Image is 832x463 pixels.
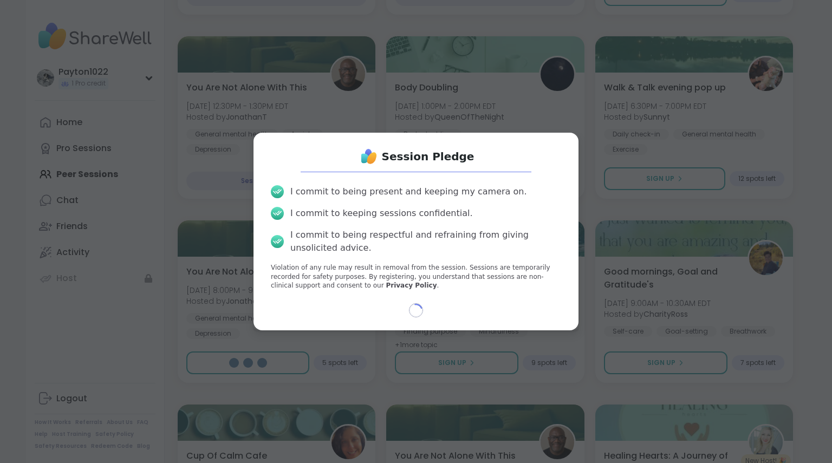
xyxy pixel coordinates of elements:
[358,146,380,167] img: ShareWell Logo
[382,149,474,164] h1: Session Pledge
[290,185,526,198] div: I commit to being present and keeping my camera on.
[290,229,561,255] div: I commit to being respectful and refraining from giving unsolicited advice.
[271,263,561,290] p: Violation of any rule may result in removal from the session. Sessions are temporarily recorded f...
[386,282,437,289] a: Privacy Policy
[290,207,473,220] div: I commit to keeping sessions confidential.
